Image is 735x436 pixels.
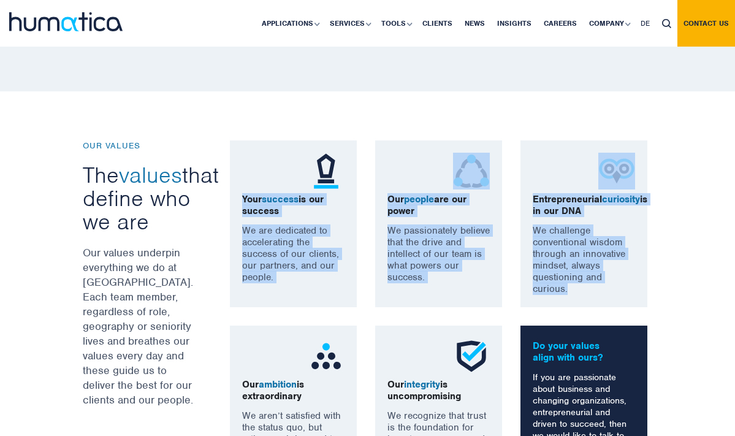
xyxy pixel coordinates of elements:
h3: The that define who we are [83,163,199,233]
span: values [119,161,182,189]
p: We passionately believe that the drive and intellect of our team is what powers our success. [387,225,490,283]
img: ico [453,338,490,375]
img: ico [598,153,635,189]
img: ico [308,338,345,375]
img: search_icon [662,19,671,28]
img: ico [308,153,345,189]
p: Do your values align with ours? [533,340,635,364]
span: curiosity [602,193,640,205]
p: Our is extraordinary [242,379,345,402]
span: DE [641,18,650,28]
p: Our values underpin everything we do at [GEOGRAPHIC_DATA]. Each team member, regardless of role, ... [83,245,199,407]
p: We challenge conventional wisdom through an innovative mindset, always questioning and curious. [533,225,635,295]
p: OUR VALUES [83,140,199,151]
p: We are dedicated to accelerating the success of our clients, our partners, and our people. [242,225,345,283]
img: ico [453,153,490,189]
span: integrity [404,378,440,391]
span: ambition [259,378,297,391]
span: people [404,193,434,205]
p: Our are our power [387,194,490,217]
img: logo [9,12,123,31]
span: success [262,193,299,205]
p: Our is uncompromising [387,379,490,402]
p: Your is our success [242,194,345,217]
p: Entrepreneurial is in our DNA [533,194,635,217]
